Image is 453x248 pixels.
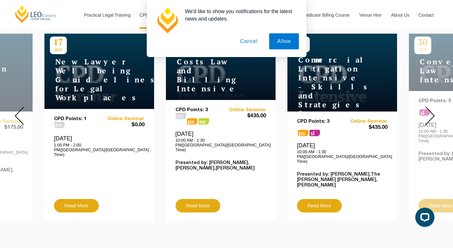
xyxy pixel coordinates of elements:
[54,122,65,128] span: pm
[54,116,99,122] p: CPD Points: 1
[298,130,309,136] span: ps
[221,107,266,113] a: Online Seminar
[293,55,373,154] h4: Commercial Litigation Intensive - Skills and Strategies for Success in Commercial Disputes
[297,142,387,164] div: [DATE]
[154,8,180,33] img: notification icon
[50,57,130,102] h4: New Lawyer Wellbeing Guidelines for Legal Workplaces
[342,119,387,124] a: Online Seminar
[176,107,221,113] p: CPD Points: 3
[99,116,144,122] a: Online Seminar
[54,135,144,157] div: [DATE]
[176,138,266,152] p: 10:00 AM - 1:30 PM([GEOGRAPHIC_DATA]/[GEOGRAPHIC_DATA] Time)
[297,172,387,188] p: Presented by: [PERSON_NAME],The [PERSON_NAME] [PERSON_NAME],[PERSON_NAME]
[99,122,144,128] span: $0.00
[15,107,24,125] img: Prev
[426,107,435,125] img: Next
[176,199,220,212] a: Read More
[54,199,99,212] a: Read More
[269,33,299,49] button: Allow
[297,149,387,164] p: 10:00 AM - 1:30 PM([GEOGRAPHIC_DATA]/[GEOGRAPHIC_DATA] Time)
[297,199,342,212] a: Read More
[221,113,266,120] span: $435.00
[180,8,299,22] div: We'd like to show you notifications for the latest news and updates.
[54,143,144,157] p: 1:00 PM - 2:00 PM([GEOGRAPHIC_DATA]/[GEOGRAPHIC_DATA] Time)
[176,160,266,171] p: Presented by: [PERSON_NAME],[PERSON_NAME],[PERSON_NAME]
[297,119,342,124] p: CPD Points: 3
[176,113,186,119] span: pm
[410,205,437,232] iframe: LiveChat chat widget
[187,118,198,125] span: ps
[342,124,387,131] span: $435.00
[176,130,266,152] div: [DATE]
[232,33,266,49] button: Cancel
[199,118,209,125] span: ps
[309,130,320,136] span: sl
[171,57,251,93] h4: Costs Law and Billing Intensive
